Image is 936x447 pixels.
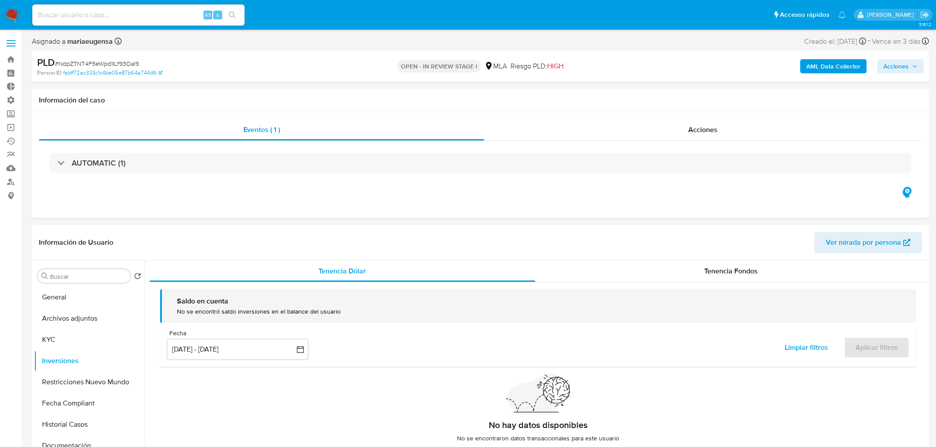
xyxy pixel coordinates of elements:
[216,11,219,19] span: s
[34,414,145,435] button: Historial Casos
[204,11,211,19] span: Alt
[34,287,145,308] button: General
[55,59,139,68] span: # NdpZTNT4F5eWpd1lLf93OaI9
[397,60,481,72] p: OPEN - IN REVIEW STAGE I
[72,158,126,168] h3: AUTOMATIC (1)
[63,69,162,77] a: fabff72ac333c1c4be05e87b64a744d9
[34,350,145,371] button: Inversiones
[32,9,245,21] input: Buscar usuario o caso...
[39,238,113,247] h1: Información de Usuario
[39,96,922,105] h1: Información del caso
[484,61,507,71] div: MLA
[547,61,564,71] span: HIGH
[41,273,48,280] button: Buscar
[32,37,113,46] span: Asignado a
[780,10,829,19] span: Accesos rápidos
[34,329,145,350] button: KYC
[243,125,280,135] span: Eventos ( 1 )
[65,36,113,46] b: mariaeugensa
[34,371,145,393] button: Restricciones Nuevo Mundo
[804,35,866,47] div: Creado el: [DATE]
[34,393,145,414] button: Fecha Compliant
[37,69,61,77] b: Person ID
[800,59,867,73] button: AML Data Collector
[50,153,911,173] div: AUTOMATIC (1)
[806,59,860,73] b: AML Data Collector
[838,11,846,19] a: Notificaciones
[688,125,717,135] span: Acciones
[867,11,917,19] p: andres.vilosio@mercadolibre.com
[34,308,145,329] button: Archivos adjuntos
[37,55,55,69] b: PLD
[872,37,921,46] span: Vence en 3 días
[814,232,922,253] button: Ver mirada por persona
[134,273,141,282] button: Volver al orden por defecto
[510,61,564,71] span: Riesgo PLD:
[50,273,127,280] input: Buscar
[868,35,870,47] span: -
[883,59,909,73] span: Acciones
[877,59,924,73] button: Acciones
[920,10,929,19] a: Salir
[826,232,901,253] span: Ver mirada por persona
[223,9,241,21] button: search-icon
